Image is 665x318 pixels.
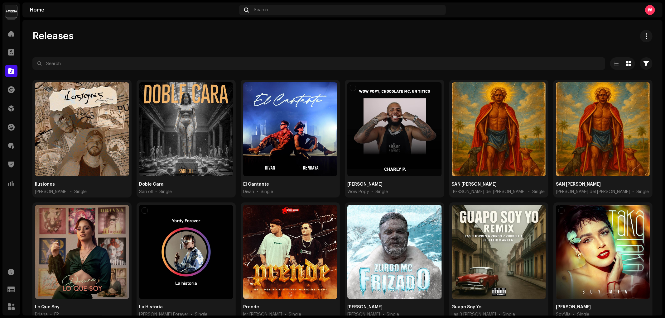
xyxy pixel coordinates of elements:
div: Single [387,311,399,318]
div: Single [261,189,273,195]
div: La Historia [139,304,163,310]
div: Single [289,311,301,318]
div: Guapo Soy Yo [452,304,482,310]
div: Ilusiones [35,181,55,187]
div: EP [54,311,59,318]
div: Single [159,189,172,195]
span: Releases [32,30,74,42]
div: SAN LÁZARO [556,181,601,187]
span: Search [254,7,268,12]
div: Single [637,189,649,195]
span: Wow Popy [347,189,369,195]
span: Sari oll [139,189,153,195]
div: Charly P [347,181,383,187]
span: Las 3 Torres [452,311,496,318]
div: Single [503,311,515,318]
div: Single [532,189,545,195]
span: • [191,311,192,318]
span: Joao del Monte [452,189,526,195]
div: Home [30,7,237,12]
span: • [257,189,258,195]
span: • [573,311,575,318]
span: • [528,189,530,195]
div: Doble Cara [139,181,164,187]
div: Lo Que Soy [35,304,60,310]
div: W [645,5,655,15]
div: Taka Taka [556,304,591,310]
div: Single [74,189,87,195]
span: • [383,311,384,318]
span: Ale Ruz [35,189,68,195]
span: Yordy Forever [139,311,188,318]
div: Single [577,311,590,318]
span: SoyMia [556,311,571,318]
span: Divan [243,189,254,195]
input: Search [32,57,605,70]
div: El Cantante [243,181,269,187]
div: FRIZADO [347,304,383,310]
span: Joao del Monte [556,189,630,195]
img: d0ab9f93-6901-4547-93e9-494644ae73ba [5,5,17,17]
span: • [70,189,72,195]
span: • [155,189,157,195]
div: SAN LÁZARO [452,181,497,187]
span: Driana [35,311,48,318]
span: • [371,189,373,195]
span: Zurdo Mc [347,311,380,318]
span: • [285,311,286,318]
span: • [633,189,634,195]
div: Single [195,311,207,318]
span: Mr Adonis [243,311,282,318]
span: • [50,311,52,318]
span: • [499,311,500,318]
div: Prende [243,304,259,310]
div: Single [375,189,388,195]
